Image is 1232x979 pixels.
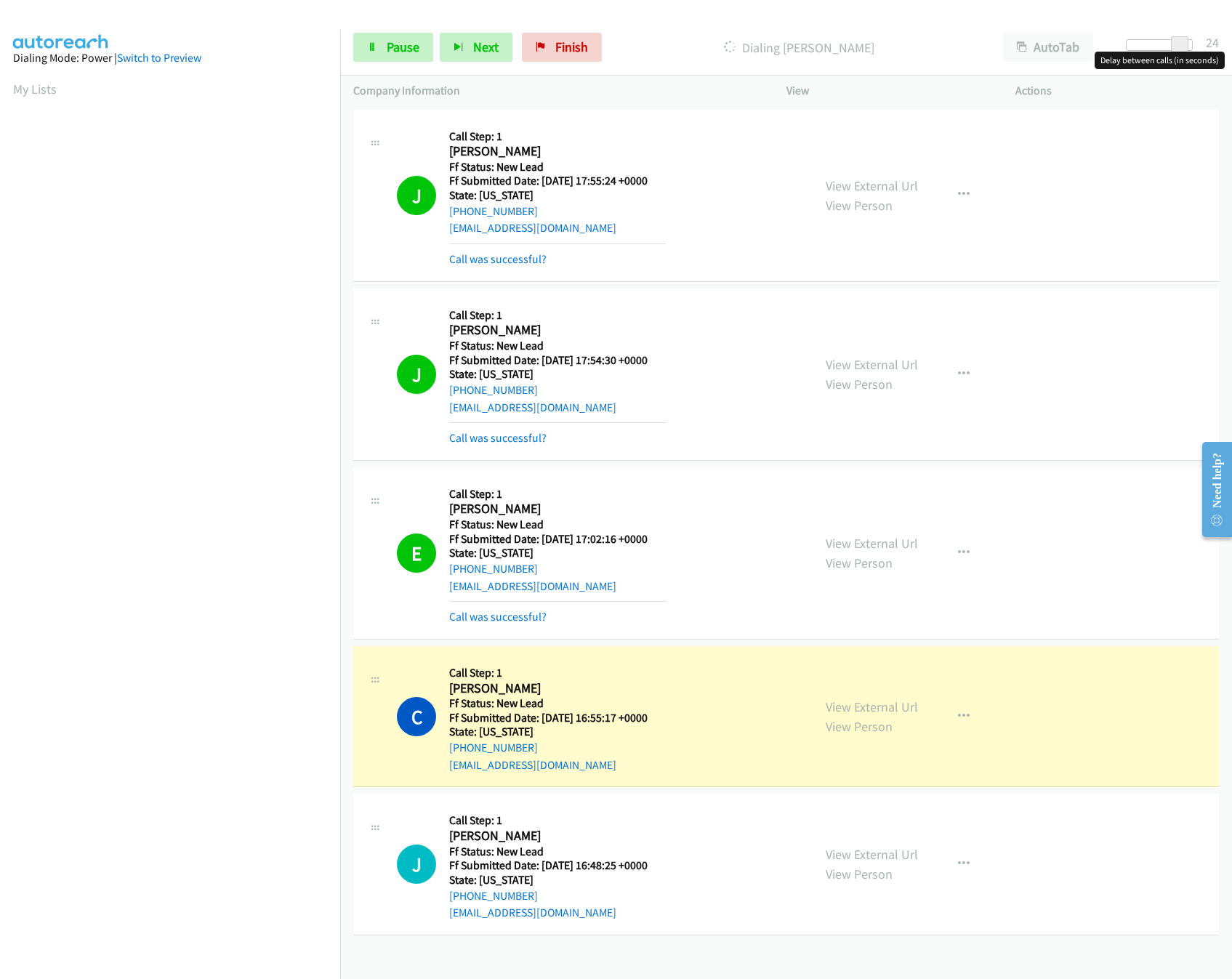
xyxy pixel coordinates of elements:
h5: State: [US_STATE] [449,367,666,382]
a: View External Url [826,356,918,373]
a: [PHONE_NUMBER] [449,204,538,218]
a: [EMAIL_ADDRESS][DOMAIN_NAME] [449,758,616,772]
span: Next [473,39,499,55]
div: Delay between calls (in seconds) [1095,52,1225,69]
h5: State: [US_STATE] [449,873,666,887]
a: Pause [353,33,433,62]
a: View Person [826,197,893,214]
h2: [PERSON_NAME] [449,143,666,160]
button: Next [440,33,512,62]
a: View Person [826,866,893,882]
h2: [PERSON_NAME] [449,322,666,339]
a: [EMAIL_ADDRESS][DOMAIN_NAME] [449,906,616,919]
span: Pause [387,39,419,55]
div: Dialing Mode: Power | [13,49,327,67]
h5: Call Step: 1 [449,308,666,323]
h5: Ff Status: New Lead [449,160,666,174]
a: View Person [826,555,893,571]
h5: Ff Status: New Lead [449,517,666,532]
button: AutoTab [1003,33,1093,62]
p: Dialing [PERSON_NAME] [621,38,977,57]
a: View External Url [826,846,918,863]
h5: State: [US_STATE] [449,725,666,739]
a: View External Url [826,535,918,552]
h5: State: [US_STATE] [449,546,666,560]
a: View External Url [826,177,918,194]
h1: C [397,697,436,736]
h2: [PERSON_NAME] [449,828,666,845]
p: Company Information [353,82,760,100]
h5: Ff Submitted Date: [DATE] 17:02:16 +0000 [449,532,666,547]
a: View External Url [826,698,918,715]
a: [PHONE_NUMBER] [449,383,538,397]
h2: [PERSON_NAME] [449,501,666,517]
a: [PHONE_NUMBER] [449,889,538,903]
p: Actions [1015,82,1219,100]
div: 24 [1206,33,1219,52]
div: The call is yet to be attempted [397,845,436,884]
h5: Ff Status: New Lead [449,696,666,711]
h5: Ff Submitted Date: [DATE] 16:55:17 +0000 [449,711,666,725]
a: View Person [826,718,893,735]
a: Call was successful? [449,431,547,445]
h5: Call Step: 1 [449,487,666,501]
h1: J [397,845,436,884]
a: Finish [522,33,602,62]
h5: State: [US_STATE] [449,188,666,203]
h5: Ff Status: New Lead [449,339,666,353]
h5: Ff Submitted Date: [DATE] 17:55:24 +0000 [449,174,666,188]
h1: J [397,176,436,215]
h1: E [397,533,436,573]
iframe: Resource Center [1191,432,1232,547]
p: View [786,82,990,100]
a: Call was successful? [449,252,547,266]
a: [PHONE_NUMBER] [449,562,538,576]
h5: Call Step: 1 [449,129,666,144]
span: Finish [555,39,588,55]
a: My Lists [13,81,57,97]
a: [PHONE_NUMBER] [449,741,538,754]
a: [EMAIL_ADDRESS][DOMAIN_NAME] [449,579,616,593]
h5: Call Step: 1 [449,666,666,680]
h1: J [397,355,436,394]
a: Call was successful? [449,610,547,624]
h5: Ff Submitted Date: [DATE] 16:48:25 +0000 [449,858,666,873]
a: View Person [826,376,893,392]
h5: Ff Submitted Date: [DATE] 17:54:30 +0000 [449,353,666,368]
a: Switch to Preview [117,51,201,65]
a: [EMAIL_ADDRESS][DOMAIN_NAME] [449,400,616,414]
h5: Ff Status: New Lead [449,845,666,859]
h5: Call Step: 1 [449,813,666,828]
a: [EMAIL_ADDRESS][DOMAIN_NAME] [449,221,616,235]
iframe: Dialpad [13,112,340,802]
h2: [PERSON_NAME] [449,680,666,697]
